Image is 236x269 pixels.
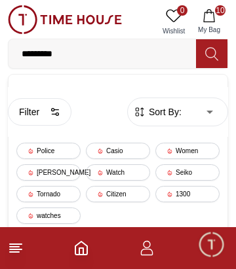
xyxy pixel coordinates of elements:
[8,98,71,126] button: Filter
[86,164,150,181] div: Watch
[16,164,81,181] div: [PERSON_NAME]
[16,82,220,101] div: couple_watches
[86,186,150,202] div: Citizen
[16,186,81,202] div: Tornado
[146,105,182,118] span: Sort By:
[8,5,122,34] img: ...
[155,143,220,159] div: Women
[155,164,220,181] div: Seiko
[190,5,228,39] button: 10My Bag
[215,5,226,16] span: 10
[133,105,182,118] button: Sort By:
[193,25,226,35] span: My Bag
[86,143,150,159] div: Casio
[16,143,81,159] div: Police
[197,230,226,259] div: Chat Widget
[157,26,190,36] span: Wishlist
[177,5,187,16] span: 0
[16,207,81,224] div: watches
[73,240,89,256] a: Home
[155,186,220,202] div: 1300
[157,5,190,39] a: 0Wishlist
